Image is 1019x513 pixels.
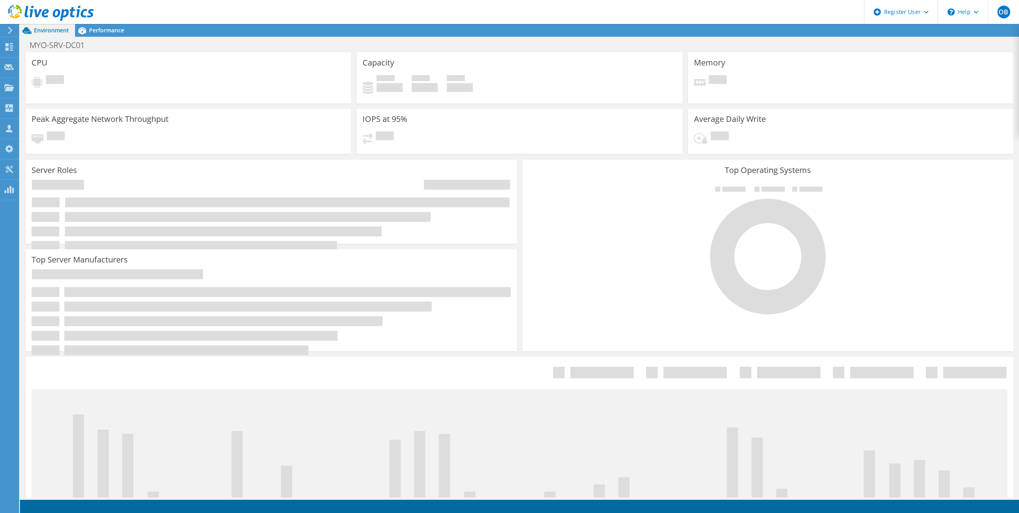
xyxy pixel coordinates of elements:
[711,131,729,142] span: Pending
[412,83,438,92] h4: 0 GiB
[32,255,128,264] h3: Top Server Manufacturers
[26,41,97,50] h1: MYO-SRV-DC01
[47,131,65,142] span: Pending
[694,58,725,67] h3: Memory
[89,26,124,34] span: Performance
[376,131,394,142] span: Pending
[32,58,48,67] h3: CPU
[377,75,395,83] span: Used
[46,75,64,86] span: Pending
[34,26,69,34] span: Environment
[447,75,465,83] span: Total
[32,166,77,175] h3: Server Roles
[412,75,430,83] span: Free
[948,8,955,16] svg: \n
[32,115,169,123] h3: Peak Aggregate Network Throughput
[997,6,1010,18] span: OB
[363,115,407,123] h3: IOPS at 95%
[528,166,1007,175] h3: Top Operating Systems
[363,58,394,67] h3: Capacity
[447,83,473,92] h4: 0 GiB
[377,83,402,92] h4: 0 GiB
[709,75,727,86] span: Pending
[694,115,766,123] h3: Average Daily Write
